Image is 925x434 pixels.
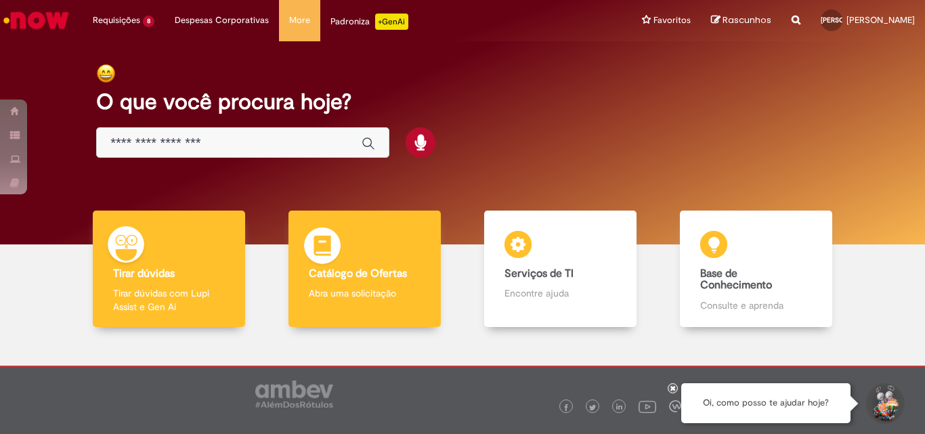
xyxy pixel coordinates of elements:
span: [PERSON_NAME] [821,16,874,24]
p: Consulte e aprenda [700,299,811,312]
img: logo_footer_twitter.png [589,404,596,411]
div: Padroniza [330,14,408,30]
a: Catálogo de Ofertas Abra uma solicitação [267,211,462,328]
b: Serviços de TI [504,267,574,280]
p: Tirar dúvidas com Lupi Assist e Gen Ai [113,286,224,313]
span: More [289,14,310,27]
h2: O que você procura hoje? [96,90,829,114]
span: Favoritos [653,14,691,27]
span: [PERSON_NAME] [846,14,915,26]
p: Abra uma solicitação [309,286,420,300]
b: Base de Conhecimento [700,267,772,292]
button: Iniciar Conversa de Suporte [864,383,905,424]
img: logo_footer_ambev_rotulo_gray.png [255,381,333,408]
span: Rascunhos [723,14,771,26]
span: Requisições [93,14,140,27]
b: Catálogo de Ofertas [309,267,407,280]
span: 8 [143,16,154,27]
span: Despesas Corporativas [175,14,269,27]
img: ServiceNow [1,7,71,34]
div: Oi, como posso te ajudar hoje? [681,383,851,423]
img: happy-face.png [96,64,116,83]
a: Base de Conhecimento Consulte e aprenda [658,211,854,328]
img: logo_footer_linkedin.png [616,404,623,412]
img: logo_footer_youtube.png [639,397,656,415]
p: +GenAi [375,14,408,30]
a: Rascunhos [711,14,771,27]
a: Tirar dúvidas Tirar dúvidas com Lupi Assist e Gen Ai [71,211,267,328]
img: logo_footer_facebook.png [563,404,569,411]
img: logo_footer_workplace.png [669,400,681,412]
p: Encontre ajuda [504,286,616,300]
b: Tirar dúvidas [113,267,175,280]
a: Serviços de TI Encontre ajuda [462,211,658,328]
